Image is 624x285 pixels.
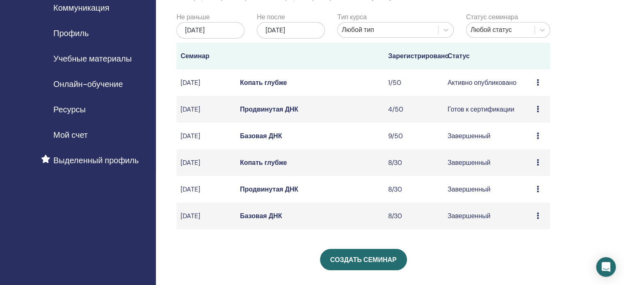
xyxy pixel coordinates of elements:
[330,255,397,264] font: Создать семинар
[176,13,210,21] font: Не раньше
[53,53,132,64] font: Учебные материалы
[53,155,139,166] font: Выделенный профиль
[181,212,200,220] font: [DATE]
[265,26,285,34] font: [DATE]
[181,132,200,140] font: [DATE]
[240,158,287,167] a: Копать глубже
[448,185,491,194] font: Завершенный
[448,52,470,60] font: Статус
[240,212,282,220] a: Базовая ДНК
[181,52,209,60] font: Семинар
[240,132,282,140] a: Базовая ДНК
[388,105,403,114] font: 4/50
[53,79,123,89] font: Онлайн-обучение
[53,130,88,140] font: Мой счет
[257,13,285,21] font: Не после
[181,185,200,194] font: [DATE]
[448,158,491,167] font: Завершенный
[53,28,89,39] font: Профиль
[337,13,366,21] font: Тип курса
[448,78,517,87] font: Активно опубликовано
[388,132,403,140] font: 9/50
[181,105,200,114] font: [DATE]
[388,212,402,220] font: 8/30
[448,105,514,114] font: Готов к сертификации
[240,185,298,194] a: Продвинутая ДНК
[181,158,200,167] font: [DATE]
[185,26,205,34] font: [DATE]
[388,52,449,60] font: Зарегистрировано
[448,212,491,220] font: Завершенный
[320,249,407,270] a: Создать семинар
[53,2,109,13] font: Коммуникация
[471,25,512,34] font: Любой статус
[388,158,402,167] font: 8/30
[388,78,401,87] font: 1/50
[448,132,491,140] font: Завершенный
[388,185,402,194] font: 8/30
[596,257,616,277] div: Открытый Интерком Мессенджер
[181,78,200,87] font: [DATE]
[342,25,374,34] font: Любой тип
[466,13,518,21] font: Статус семинара
[240,78,287,87] a: Копать глубже
[53,104,86,115] font: Ресурсы
[240,105,298,114] a: Продвинутая ДНК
